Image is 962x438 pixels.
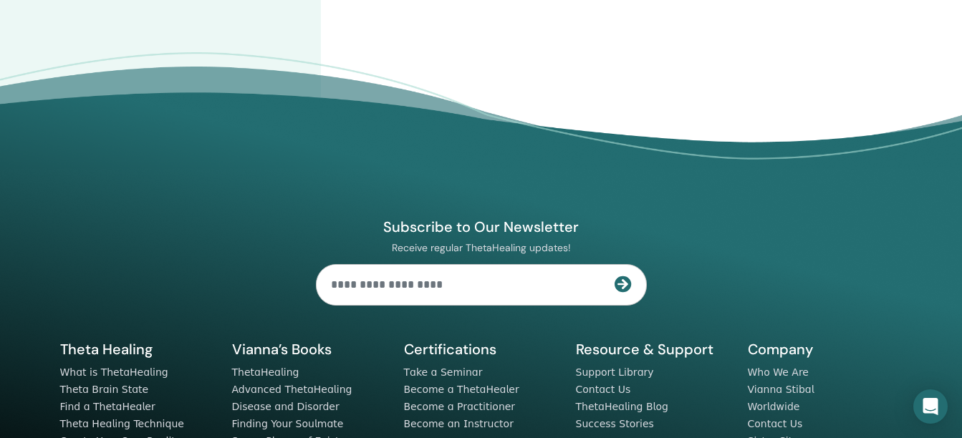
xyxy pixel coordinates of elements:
[913,389,948,424] div: Open Intercom Messenger
[748,384,814,395] a: Vianna Stibal
[60,366,168,378] a: What is ThetaHealing
[232,366,299,378] a: ThetaHealing
[60,384,149,395] a: Theta Brain State
[748,418,803,429] a: Contact Us
[232,340,387,359] h5: Vianna’s Books
[404,366,483,378] a: Take a Seminar
[576,418,654,429] a: Success Stories
[232,418,344,429] a: Finding Your Soulmate
[404,401,516,412] a: Become a Practitioner
[576,366,654,378] a: Support Library
[576,401,668,412] a: ThetaHealing Blog
[748,340,903,359] h5: Company
[60,340,215,359] h5: Theta Healing
[576,340,731,359] h5: Resource & Support
[404,418,514,429] a: Become an Instructor
[576,384,631,395] a: Contact Us
[316,218,647,236] h4: Subscribe to Our Newsletter
[60,418,184,429] a: Theta Healing Technique
[232,401,340,412] a: Disease and Disorder
[232,384,352,395] a: Advanced ThetaHealing
[748,366,809,378] a: Who We Are
[316,241,647,254] p: Receive regular ThetaHealing updates!
[404,384,519,395] a: Become a ThetaHealer
[404,340,559,359] h5: Certifications
[748,401,800,412] a: Worldwide
[60,401,155,412] a: Find a ThetaHealer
